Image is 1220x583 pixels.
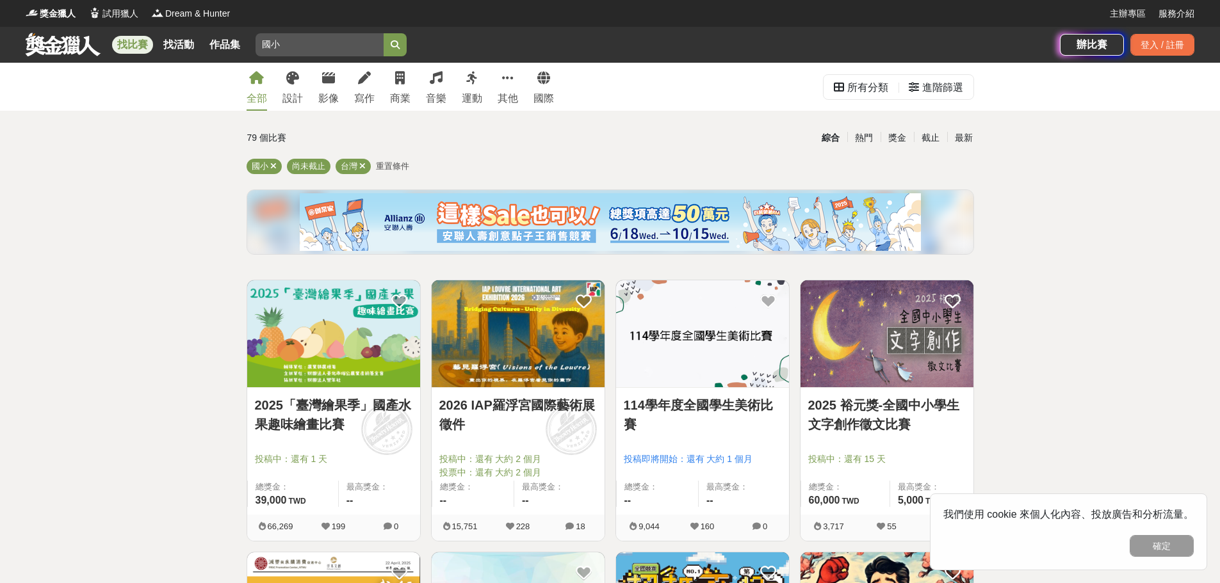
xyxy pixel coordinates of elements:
[88,7,138,20] a: Logo試用獵人
[158,36,199,54] a: 找活動
[204,36,245,54] a: 作品集
[341,161,357,171] span: 台灣
[432,280,605,387] img: Cover Image
[439,395,597,434] a: 2026 IAP羅浮宮國際藝術展徵件
[1130,34,1194,56] div: 登入 / 註冊
[801,280,973,387] img: Cover Image
[925,497,943,506] span: TWD
[808,452,966,466] span: 投稿中：還有 15 天
[26,7,76,20] a: Logo獎金獵人
[247,127,489,149] div: 79 個比賽
[706,481,781,493] span: 最高獎金：
[624,395,781,434] a: 114學年度全國學生美術比賽
[898,481,966,493] span: 最高獎金：
[1130,535,1194,557] button: 確定
[701,522,715,531] span: 160
[462,63,482,111] a: 運動
[426,91,446,106] div: 音樂
[256,495,287,506] span: 39,000
[390,91,411,106] div: 商業
[947,127,980,149] div: 最新
[801,280,973,388] a: Cover Image
[292,161,325,171] span: 尚未截止
[616,280,789,388] a: Cover Image
[847,127,881,149] div: 熱門
[390,63,411,111] a: 商業
[763,522,767,531] span: 0
[346,481,412,493] span: 最高獎金：
[462,91,482,106] div: 運動
[533,91,554,106] div: 國際
[516,522,530,531] span: 228
[943,509,1194,520] span: 我們使用 cookie 來個人化內容、投放廣告和分析流量。
[809,495,840,506] span: 60,000
[440,495,447,506] span: --
[814,127,847,149] div: 綜合
[842,497,859,506] span: TWD
[26,6,38,19] img: Logo
[151,6,164,19] img: Logo
[151,7,230,20] a: LogoDream & Hunter
[256,481,330,493] span: 總獎金：
[255,395,412,434] a: 2025「臺灣繪果季」國產水果趣味繪畫比賽
[914,127,947,149] div: 截止
[522,495,529,506] span: --
[102,7,138,20] span: 試用獵人
[1110,7,1146,20] a: 主辦專區
[823,522,844,531] span: 3,717
[354,91,375,106] div: 寫作
[498,63,518,111] a: 其他
[268,522,293,531] span: 66,269
[624,452,781,466] span: 投稿即將開始：還有 大約 1 個月
[922,75,963,100] div: 進階篩選
[1060,34,1124,56] a: 辦比賽
[898,495,923,506] span: 5,000
[318,63,339,111] a: 影像
[881,127,914,149] div: 獎金
[624,495,631,506] span: --
[354,63,375,111] a: 寫作
[576,522,585,531] span: 18
[432,280,605,388] a: Cover Image
[706,495,713,506] span: --
[252,161,268,171] span: 國小
[255,452,412,466] span: 投稿中：還有 1 天
[533,63,554,111] a: 國際
[440,481,507,493] span: 總獎金：
[88,6,101,19] img: Logo
[394,522,398,531] span: 0
[282,91,303,106] div: 設計
[522,481,597,493] span: 最高獎金：
[426,63,446,111] a: 音樂
[247,280,420,388] a: Cover Image
[376,161,409,171] span: 重置條件
[112,36,153,54] a: 找比賽
[847,75,888,100] div: 所有分類
[887,522,896,531] span: 55
[638,522,660,531] span: 9,044
[247,280,420,387] img: Cover Image
[439,466,597,479] span: 投票中：還有 大約 2 個月
[40,7,76,20] span: 獎金獵人
[282,63,303,111] a: 設計
[165,7,230,20] span: Dream & Hunter
[452,522,478,531] span: 15,751
[624,481,691,493] span: 總獎金：
[318,91,339,106] div: 影像
[256,33,384,56] input: 總獎金40萬元 全球自行車設計比賽
[616,280,789,387] img: Cover Image
[498,91,518,106] div: 其他
[346,495,354,506] span: --
[439,452,597,466] span: 投稿中：還有 大約 2 個月
[808,395,966,434] a: 2025 裕元獎-全國中小學生文字創作徵文比賽
[1159,7,1194,20] a: 服務介紹
[288,497,305,506] span: TWD
[247,91,267,106] div: 全部
[809,481,882,493] span: 總獎金：
[332,522,346,531] span: 199
[300,193,921,251] img: cf4fb443-4ad2-4338-9fa3-b46b0bf5d316.png
[247,63,267,111] a: 全部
